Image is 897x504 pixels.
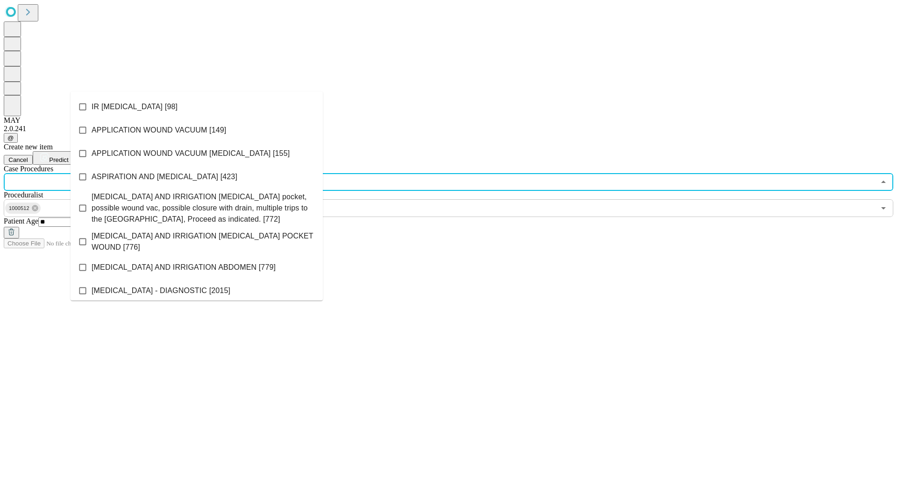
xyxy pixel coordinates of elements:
span: Scheduled Procedure [4,165,53,173]
span: Proceduralist [4,191,43,199]
span: @ [7,134,14,141]
span: Patient Age [4,217,38,225]
span: IR [MEDICAL_DATA] [98] [92,101,178,112]
span: [MEDICAL_DATA] AND IRRIGATION [MEDICAL_DATA] POCKET WOUND [776] [92,231,315,253]
button: Cancel [4,155,33,165]
span: APPLICATION WOUND VACUUM [149] [92,125,226,136]
button: Open [877,202,890,215]
span: Create new item [4,143,53,151]
span: Predict [49,156,68,163]
span: [MEDICAL_DATA] AND IRRIGATION ABDOMEN [779] [92,262,276,273]
span: ASPIRATION AND [MEDICAL_DATA] [423] [92,171,237,182]
div: MAY [4,116,893,125]
div: 2.0.241 [4,125,893,133]
button: @ [4,133,18,143]
span: Cancel [8,156,28,163]
span: [MEDICAL_DATA] AND IRRIGATION [MEDICAL_DATA] pocket, possible wound vac, possible closure with dr... [92,191,315,225]
button: Close [877,175,890,189]
span: [MEDICAL_DATA] - DIAGNOSTIC [2015] [92,285,230,296]
span: APPLICATION WOUND VACUUM [MEDICAL_DATA] [155] [92,148,290,159]
div: 1000512 [5,203,41,214]
span: 1000512 [5,203,33,214]
button: Predict [33,151,76,165]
